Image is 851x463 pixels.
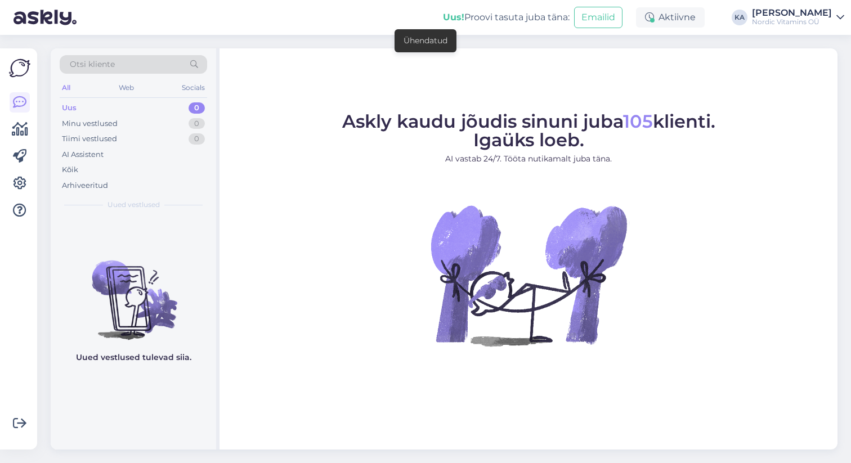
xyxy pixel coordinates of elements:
div: Kõik [62,164,78,176]
div: Ühendatud [404,35,447,47]
div: Tiimi vestlused [62,133,117,145]
b: Uus! [443,12,464,23]
img: Askly Logo [9,57,30,79]
a: [PERSON_NAME]Nordic Vitamins OÜ [752,8,844,26]
span: Uued vestlused [108,200,160,210]
div: 0 [189,102,205,114]
div: AI Assistent [62,149,104,160]
p: Uued vestlused tulevad siia. [76,352,191,363]
div: All [60,80,73,95]
img: No Chat active [427,174,630,376]
span: 105 [623,110,653,132]
div: Aktiivne [636,7,705,28]
div: KA [732,10,747,25]
div: 0 [189,133,205,145]
div: Socials [180,80,207,95]
span: Askly kaudu jõudis sinuni juba klienti. Igaüks loeb. [342,110,715,151]
div: Web [117,80,136,95]
img: No chats [51,240,216,341]
div: Arhiveeritud [62,180,108,191]
div: Minu vestlused [62,118,118,129]
div: [PERSON_NAME] [752,8,832,17]
p: AI vastab 24/7. Tööta nutikamalt juba täna. [342,153,715,165]
div: Uus [62,102,77,114]
div: Proovi tasuta juba täna: [443,11,570,24]
button: Emailid [574,7,622,28]
div: Nordic Vitamins OÜ [752,17,832,26]
span: Otsi kliente [70,59,115,70]
div: 0 [189,118,205,129]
